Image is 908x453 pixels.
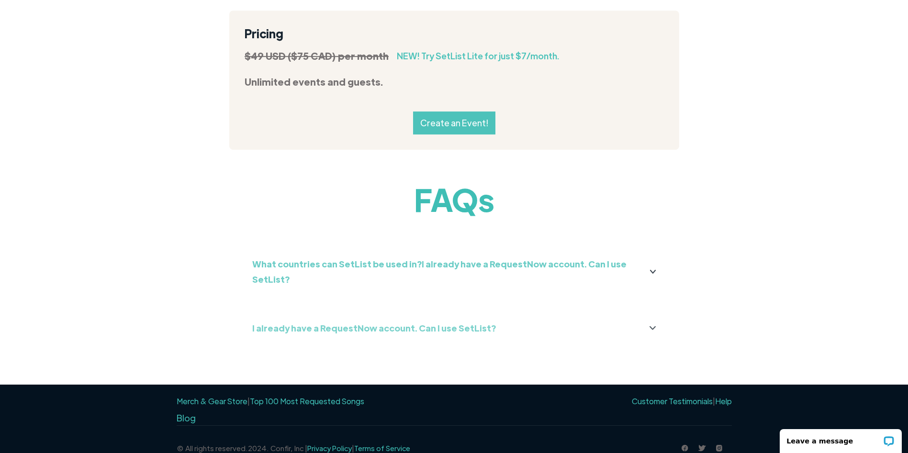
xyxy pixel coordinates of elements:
div: NEW! Try SetList Lite for just $7/month. [397,49,560,64]
a: Privacy Policy [307,443,352,453]
a: Help [715,396,732,406]
a: Terms of Service [354,443,410,453]
a: Blog [177,412,196,423]
strong: What countries can SetList be used in?I already have a RequestNow account. Can I use SetList? [252,258,627,285]
strong: $49 USD ($75 CAD) per month [245,50,389,62]
strong: Unlimited events and guests. [245,76,383,88]
div: | [629,394,732,409]
div: | [177,394,364,409]
iframe: LiveChat chat widget [773,423,908,453]
img: dropdown icon [650,270,655,273]
strong: I already have a RequestNow account. Can I use SetList? [252,322,496,333]
a: Customer Testimonials [632,396,713,406]
strong: Pricing [245,26,283,41]
img: down arrow [650,326,656,330]
a: Merch & Gear Store [177,396,247,406]
h1: FAQs [229,180,679,218]
a: Top 100 Most Requested Songs [250,396,364,406]
a: Create an Event! [413,111,495,134]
